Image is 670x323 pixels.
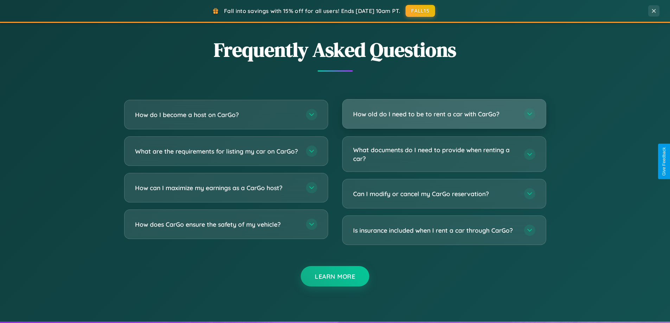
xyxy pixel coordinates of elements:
h3: How do I become a host on CarGo? [135,110,299,119]
h3: What documents do I need to provide when renting a car? [353,146,517,163]
h3: Is insurance included when I rent a car through CarGo? [353,226,517,235]
h2: Frequently Asked Questions [124,36,546,63]
h3: What are the requirements for listing my car on CarGo? [135,147,299,156]
h3: Can I modify or cancel my CarGo reservation? [353,189,517,198]
h3: How old do I need to be to rent a car with CarGo? [353,110,517,118]
h3: How does CarGo ensure the safety of my vehicle? [135,220,299,229]
button: FALL15 [406,5,435,17]
button: Learn More [301,266,369,286]
span: Fall into savings with 15% off for all users! Ends [DATE] 10am PT. [224,7,400,14]
h3: How can I maximize my earnings as a CarGo host? [135,183,299,192]
div: Give Feedback [662,147,666,176]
